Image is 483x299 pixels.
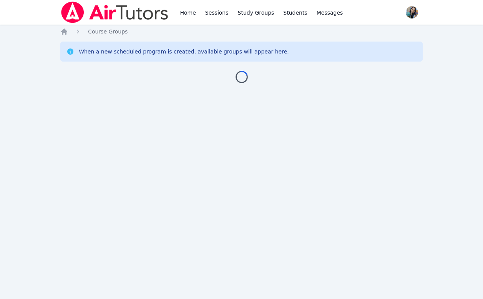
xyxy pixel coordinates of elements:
div: When a new scheduled program is created, available groups will appear here. [79,48,289,55]
a: Course Groups [88,28,128,35]
img: Air Tutors [60,2,169,23]
span: Messages [317,9,343,17]
nav: Breadcrumb [60,28,423,35]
